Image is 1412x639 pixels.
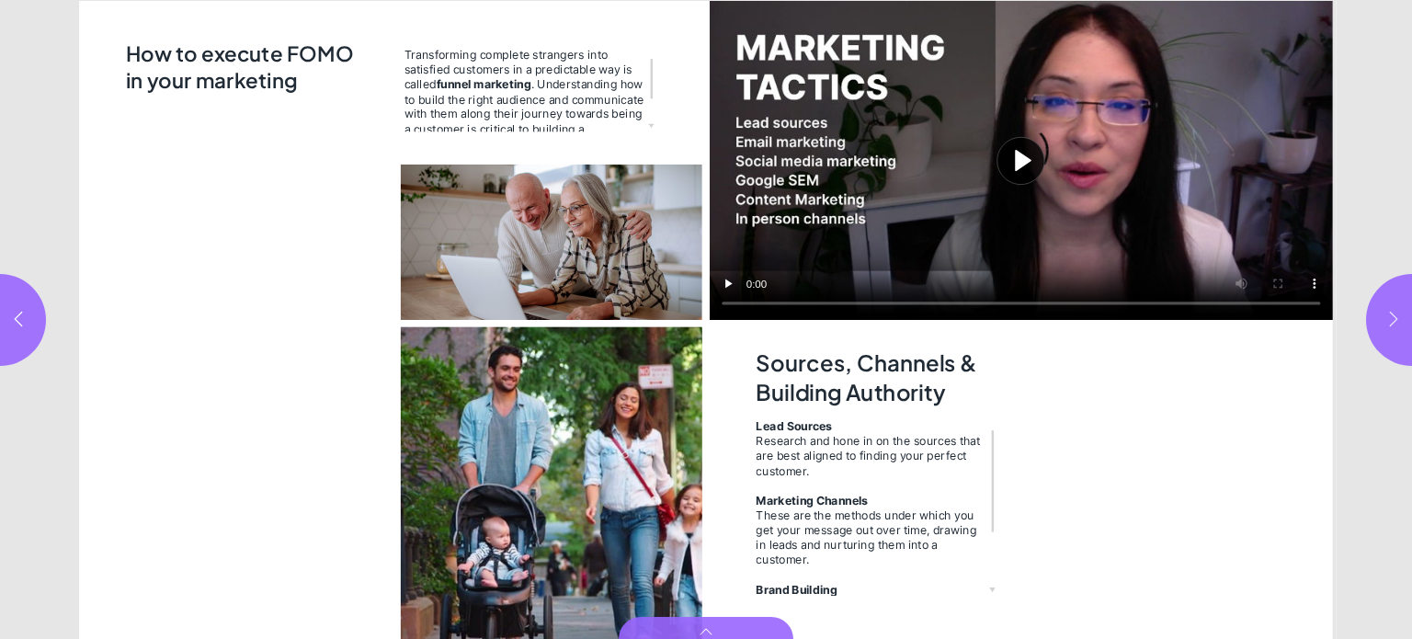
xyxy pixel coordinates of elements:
div: Research and hone in on the sources that are best aligned to finding your perfect customer. [756,433,987,477]
h2: Sources, Channels & Building Authority [756,348,991,407]
strong: Brand Building [756,581,837,596]
div: These are the methods under which you get your message out over time, drawing in leads and nurtur... [756,508,987,566]
strong: Marketing Channels [756,493,867,508]
span: Transforming complete strangers into satisfied customers in a predictable way is called . Underst... [404,47,647,151]
h2: How to execute FOMO in your marketing [126,40,354,104]
strong: Lead Sources [756,418,832,433]
strong: funnel marketing [437,76,531,91]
